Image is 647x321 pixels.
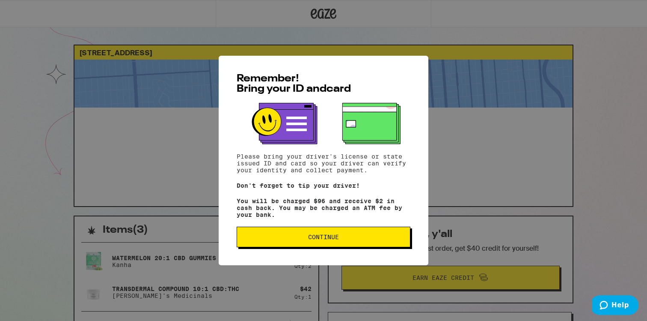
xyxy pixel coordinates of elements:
[308,234,339,240] span: Continue
[237,182,410,189] p: Don't forget to tip your driver!
[237,153,410,174] p: Please bring your driver's license or state issued ID and card so your driver can verify your ide...
[237,74,351,94] span: Remember! Bring your ID and card
[237,198,410,218] p: You will be charged $96 and receive $2 in cash back. You may be charged an ATM fee by your bank.
[237,227,410,247] button: Continue
[592,295,638,317] iframe: Opens a widget where you can find more information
